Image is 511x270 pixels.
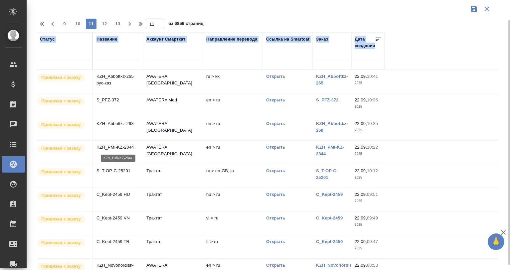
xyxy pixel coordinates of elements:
p: en > ru [206,144,259,151]
td: AWATERA [GEOGRAPHIC_DATA] [143,117,203,140]
a: Открыть [266,121,285,126]
button: Сохранить фильтры [468,3,480,15]
p: 22.09, [355,121,367,126]
p: 09:51 [367,192,378,197]
p: 22.09, [355,168,367,173]
a: Открыть [266,74,285,79]
p: en > ru [206,262,259,269]
td: AWATERA [GEOGRAPHIC_DATA] [143,141,203,164]
p: Привязан к заказу [41,74,81,81]
p: 22.09, [355,239,367,244]
a: Открыть [266,168,285,173]
p: Привязан к заказу [41,239,81,246]
p: KZH_Abbottkz-265 рус-каз [96,73,140,86]
p: C_Kept-2459 VN [96,215,140,221]
p: 10:22 [367,145,378,150]
a: Открыть [266,97,285,102]
td: AWATERA Med [143,93,203,117]
p: Привязан к заказу [41,216,81,222]
span: 🙏 [490,235,502,249]
p: 2025 [355,245,381,252]
p: Привязан к заказу [41,169,81,175]
p: Привязан к заказу [41,121,81,128]
p: 08:53 [367,263,378,268]
span: 10 [73,21,83,27]
p: S_PFZ-372 [96,97,140,103]
p: 09:47 [367,239,378,244]
a: C_Kept-2459 [316,192,343,197]
p: C_Kept-2459 HU [96,191,140,198]
span: 13 [112,21,123,27]
p: 22.09, [355,263,367,268]
td: Трактат [143,211,203,235]
p: en > ru [206,97,259,103]
div: Аккаунт Смарткат [146,36,185,43]
div: Статус [40,36,55,43]
td: AWATERA [GEOGRAPHIC_DATA] [143,70,203,93]
a: Открыть [266,145,285,150]
a: S_T-OP-C-25201 [316,168,338,180]
p: Привязан к заказу [41,98,81,104]
p: 22.09, [355,192,367,197]
p: 2025 [355,151,381,157]
p: 2025 [355,80,381,86]
p: C_Kept-2459 TR [96,238,140,245]
div: Название [96,36,117,43]
p: Привязан к заказу [41,145,81,152]
p: Привязан к заказу [41,192,81,199]
p: 2025 [355,103,381,110]
p: 10:12 [367,168,378,173]
td: Трактат [143,235,203,258]
a: S_PFZ-372 [316,97,339,102]
p: ru > en-GB, ja [206,168,259,174]
p: 2025 [355,198,381,204]
p: 22.09, [355,215,367,220]
p: S_T-OP-C-25201 [96,168,140,174]
p: 2025 [355,127,381,134]
button: 9 [59,19,70,29]
p: ru > kk [206,73,259,80]
p: 10:35 [367,121,378,126]
p: 10:41 [367,74,378,79]
p: 2025 [355,174,381,181]
p: 10:36 [367,97,378,102]
a: Открыть [266,239,285,244]
span: 12 [99,21,110,27]
a: KZH_Abbottkz-265 [316,74,348,85]
p: tr > ru [206,238,259,245]
p: vi > ru [206,215,259,221]
p: KZH_PMI-KZ-2844 [96,144,140,151]
p: KZH_Abbottkz-268 [96,120,140,127]
p: hu > ru [206,191,259,198]
button: 12 [99,19,110,29]
a: KZH_Abbottkz-268 [316,121,348,133]
a: Открыть [266,263,285,268]
div: Заказ [316,36,328,43]
a: Открыть [266,192,285,197]
a: C_Kept-2459 [316,215,343,220]
td: Трактат [143,188,203,211]
p: 22.09, [355,97,367,102]
button: 🙏 [488,233,504,250]
td: Трактат [143,164,203,188]
div: Направление перевода [206,36,257,43]
span: 9 [59,21,70,27]
button: 13 [112,19,123,29]
a: C_Kept-2459 [316,239,343,244]
a: Открыть [266,215,285,220]
span: из 6856 страниц [168,20,204,29]
div: Ссылка на Smartcat [266,36,309,43]
p: 22.09, [355,145,367,150]
p: 22.09, [355,74,367,79]
a: KZH_PMI-KZ-2844 [316,145,344,156]
div: Дата создания [355,36,375,49]
p: 09:49 [367,215,378,220]
p: en > ru [206,120,259,127]
button: Сбросить фильтры [480,3,493,15]
button: 10 [73,19,83,29]
p: 2025 [355,221,381,228]
p: Привязан к заказу [41,263,81,270]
